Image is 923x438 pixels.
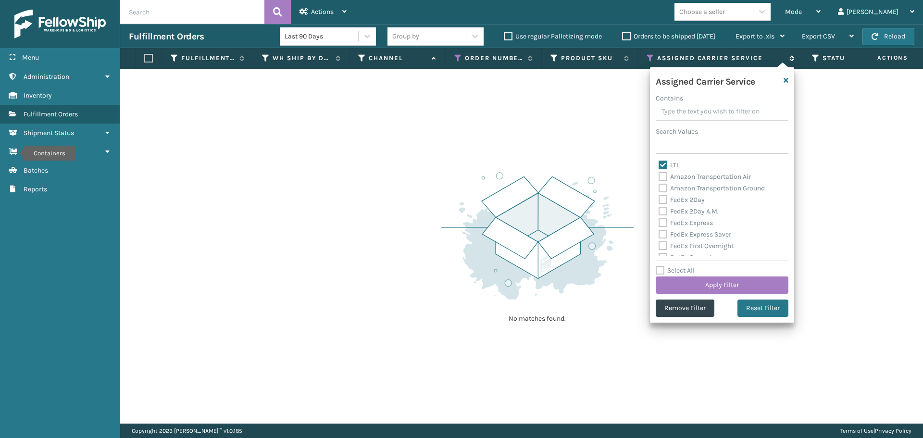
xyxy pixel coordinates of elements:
label: Amazon Transportation Air [659,173,751,181]
span: Export CSV [802,32,835,40]
label: Contains [656,93,683,103]
label: Select All [656,266,695,275]
button: Reload [862,28,914,45]
span: Administration [24,73,69,81]
span: Mode [785,8,802,16]
span: Fulfillment Orders [24,110,78,118]
h3: Fulfillment Orders [129,31,204,42]
div: Last 90 Days [285,31,359,41]
label: Fulfillment Order Id [181,54,235,63]
label: Channel [369,54,427,63]
span: Containers [24,148,57,156]
span: Actions [847,50,914,66]
div: Group by [392,31,419,41]
label: FedEx 2Day [659,196,705,204]
label: Orders to be shipped [DATE] [622,32,715,40]
label: Order Number [465,54,523,63]
button: Reset Filter [737,300,788,317]
label: FedEx First Overnight [659,242,734,250]
span: Actions [311,8,334,16]
label: Product SKU [561,54,619,63]
span: Inventory [24,91,52,100]
label: Status [823,54,881,63]
label: FedEx Express [659,219,713,227]
span: Export to .xls [736,32,774,40]
span: Menu [22,53,39,62]
label: Assigned Carrier Service [657,54,785,63]
label: WH Ship By Date [273,54,331,63]
label: FedEx 2Day A.M. [659,207,719,215]
span: Shipment Status [24,129,74,137]
div: | [840,424,911,438]
label: FedEx Ground [659,253,711,262]
label: Search Values [656,126,698,137]
span: Batches [24,166,48,175]
label: LTL [659,161,680,169]
label: Amazon Transportation Ground [659,184,765,192]
p: Copyright 2023 [PERSON_NAME]™ v 1.0.185 [132,424,242,438]
button: Remove Filter [656,300,714,317]
button: Apply Filter [656,276,788,294]
label: FedEx Express Saver [659,230,731,238]
a: Privacy Policy [875,427,911,434]
label: Use regular Palletizing mode [504,32,602,40]
div: Choose a seller [679,7,725,17]
h4: Assigned Carrier Service [656,73,755,88]
input: Type the text you wish to filter on [656,103,788,121]
img: logo [14,10,106,38]
a: Terms of Use [840,427,873,434]
span: Reports [24,185,47,193]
